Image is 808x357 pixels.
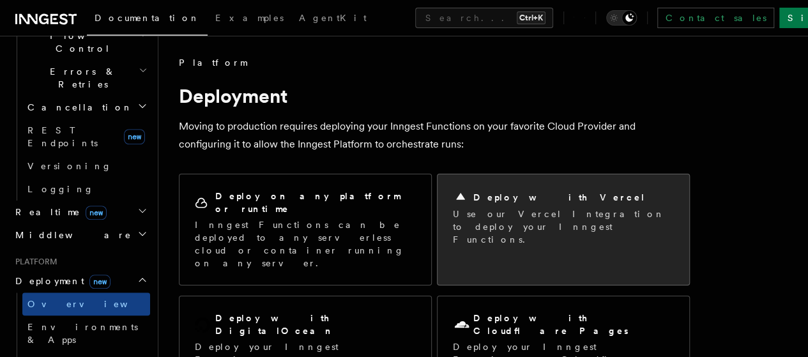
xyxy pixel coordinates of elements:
a: REST Endpointsnew [22,119,150,155]
button: Search...Ctrl+K [415,8,553,28]
svg: Cloudflare [453,316,471,334]
a: Documentation [87,4,208,36]
a: Versioning [22,155,150,178]
a: Deploy with VercelUse our Vercel Integration to deploy your Inngest Functions. [437,174,690,285]
button: Toggle dark mode [606,10,637,26]
span: REST Endpoints [27,125,98,148]
h1: Deployment [179,84,690,107]
button: Middleware [10,224,150,247]
span: new [124,129,145,144]
span: Environments & Apps [27,322,138,345]
h2: Deploy with Cloudflare Pages [473,312,674,337]
a: Examples [208,4,291,34]
span: new [89,275,111,289]
span: Logging [27,184,94,194]
span: Versioning [27,161,112,171]
button: Errors & Retries [22,60,150,96]
button: Cancellation [22,96,150,119]
span: Platform [179,56,247,69]
kbd: Ctrl+K [517,11,545,24]
p: Use our Vercel Integration to deploy your Inngest Functions. [453,208,674,246]
a: AgentKit [291,4,374,34]
span: Deployment [10,275,111,287]
a: Deploy on any platform or runtimeInngest Functions can be deployed to any serverless cloud or con... [179,174,432,285]
span: new [86,206,107,220]
span: Realtime [10,206,107,218]
span: Flow Control [22,29,139,55]
span: Middleware [10,229,132,241]
span: Cancellation [22,101,133,114]
span: Overview [27,299,159,309]
span: Errors & Retries [22,65,139,91]
button: Deploymentnew [10,270,150,292]
p: Inngest Functions can be deployed to any serverless cloud or container running on any server. [195,218,416,270]
span: Documentation [95,13,200,23]
button: Flow Control [22,24,150,60]
p: Moving to production requires deploying your Inngest Functions on your favorite Cloud Provider an... [179,118,690,153]
span: Examples [215,13,284,23]
a: Contact sales [657,8,774,28]
a: Environments & Apps [22,315,150,351]
h2: Deploy with Vercel [473,191,646,204]
h2: Deploy with DigitalOcean [215,312,416,337]
h2: Deploy on any platform or runtime [215,190,416,215]
span: AgentKit [299,13,367,23]
a: Overview [22,292,150,315]
span: Platform [10,257,57,267]
a: Logging [22,178,150,201]
button: Realtimenew [10,201,150,224]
